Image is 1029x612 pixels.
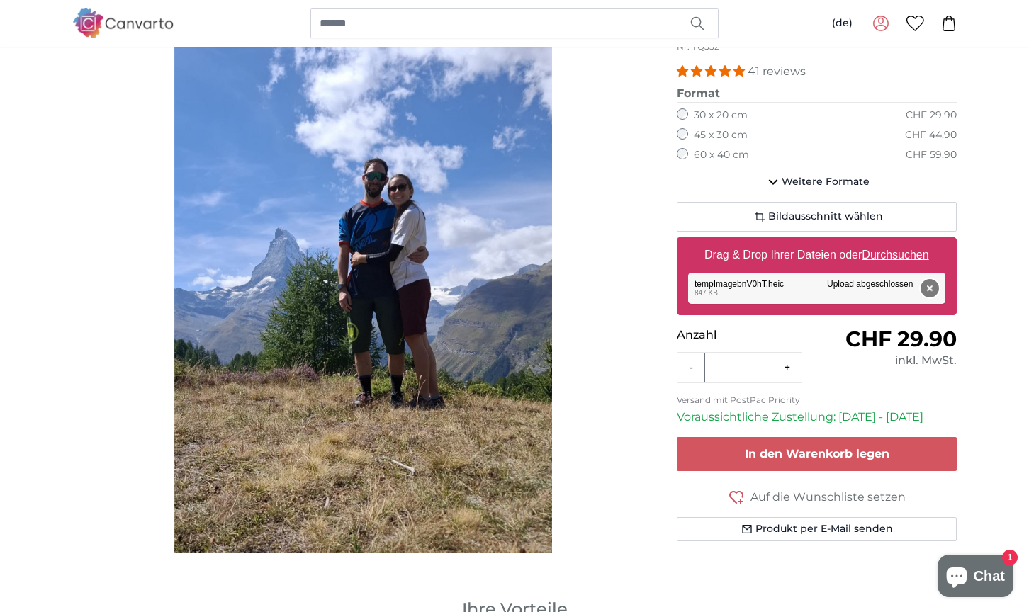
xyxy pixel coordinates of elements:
div: CHF 44.90 [905,128,957,142]
button: Auf die Wunschliste setzen [677,488,957,506]
div: CHF 29.90 [906,108,957,123]
u: Durchsuchen [862,249,929,261]
label: Drag & Drop Ihrer Dateien oder [699,241,935,269]
label: 60 x 40 cm [694,148,749,162]
inbox-online-store-chat: Onlineshop-Chat von Shopify [933,555,1018,601]
span: In den Warenkorb legen [745,447,889,460]
img: Canvarto [72,8,174,38]
button: Bildausschnitt wählen [677,202,957,232]
span: Auf die Wunschliste setzen [750,489,906,506]
span: 4.98 stars [677,64,748,78]
label: 30 x 20 cm [694,108,748,123]
span: Weitere Formate [782,175,870,189]
div: CHF 59.90 [906,148,957,162]
button: - [677,353,704,382]
span: 41 reviews [748,64,806,78]
p: Voraussichtliche Zustellung: [DATE] - [DATE] [677,409,957,426]
p: Anzahl [677,327,816,344]
span: CHF 29.90 [845,326,957,352]
button: Weitere Formate [677,168,957,196]
button: Produkt per E-Mail senden [677,517,957,541]
button: (de) [821,11,864,36]
button: In den Warenkorb legen [677,437,957,471]
p: Versand mit PostPac Priority [677,395,957,406]
div: inkl. MwSt. [817,352,957,369]
button: + [772,353,802,382]
label: 45 x 30 cm [694,128,748,142]
legend: Format [677,85,957,103]
span: Bildausschnitt wählen [768,210,883,224]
